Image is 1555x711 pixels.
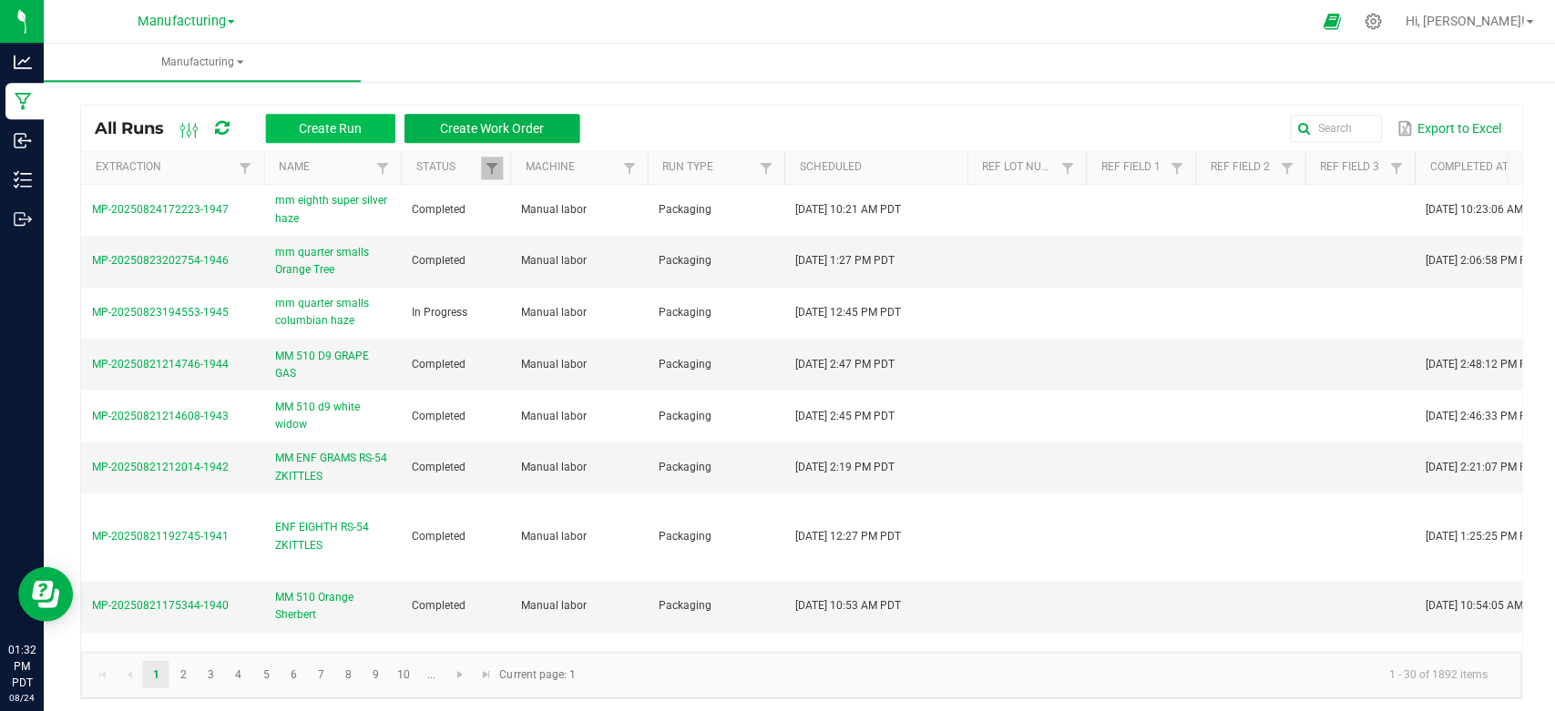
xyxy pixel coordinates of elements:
[1402,14,1520,28] span: Hi, [PERSON_NAME]!
[979,160,1053,175] a: Ref Lot NumberSortable
[1308,4,1349,39] span: Open Ecommerce Menu
[1287,115,1378,142] input: Search
[169,659,196,686] a: Page 2
[14,170,32,188] inline-svg: Inventory
[480,157,502,179] a: Filter
[1163,157,1185,179] a: Filter
[793,357,893,370] span: [DATE] 2:47 PM PDT
[660,160,752,175] a: Run TypeSortable
[1422,203,1543,216] span: [DATE] 10:23:06 AM PDT
[1422,460,1537,472] span: [DATE] 2:21:07 PM PDT
[234,157,256,179] a: Filter
[520,598,586,611] span: Manual labor
[657,357,710,370] span: Packaging
[198,659,224,686] a: Page 3
[44,44,360,82] a: Manufacturing
[657,529,710,542] span: Packaging
[81,650,1518,696] kendo-pager: Current page: 1
[439,121,543,136] span: Create Work Order
[472,659,498,686] a: Go to the last page
[657,598,710,611] span: Packaging
[274,518,389,553] span: ENF EIGHTH RS-54 ZKITTLES
[138,14,225,29] span: Manufacturing
[1382,157,1404,179] a: Filter
[524,160,616,175] a: MachineSortable
[657,409,710,422] span: Packaging
[657,254,710,267] span: Packaging
[417,659,444,686] a: Page 11
[520,306,586,319] span: Manual labor
[390,659,416,686] a: Page 10
[92,306,229,319] span: MP-20250823194553-1945
[8,640,36,689] p: 01:32 PM PDT
[1358,13,1381,30] div: Manage settings
[520,203,586,216] span: Manual labor
[793,306,899,319] span: [DATE] 12:45 PM PDT
[307,659,333,686] a: Page 7
[1316,160,1381,175] a: Ref Field 3Sortable
[14,53,32,71] inline-svg: Analytics
[411,598,465,611] span: Completed
[411,529,465,542] span: Completed
[371,157,393,179] a: Filter
[225,659,251,686] a: Page 4
[411,203,465,216] span: Completed
[793,409,893,422] span: [DATE] 2:45 PM PDT
[92,598,229,611] span: MP-20250821175344-1940
[657,306,710,319] span: Packaging
[95,113,592,144] div: All Runs
[92,254,229,267] span: MP-20250823202754-1946
[445,659,472,686] a: Go to the next page
[793,203,899,216] span: [DATE] 10:21 AM PDT
[797,160,957,175] a: ScheduledSortable
[411,306,466,319] span: In Progress
[274,588,389,623] span: MM 510 Orange Sherbert
[520,460,586,472] span: Manual labor
[520,529,586,542] span: Manual labor
[411,460,465,472] span: Completed
[753,157,775,179] a: Filter
[411,254,465,267] span: Completed
[92,409,229,422] span: MP-20250821214608-1943
[478,665,493,680] span: Go to the last page
[1422,598,1543,611] span: [DATE] 10:54:05 AM PDT
[278,160,370,175] a: NameSortable
[142,659,169,686] a: Page 1
[1389,113,1502,144] button: Export to Excel
[1422,529,1537,542] span: [DATE] 1:25:25 PM PDT
[1273,157,1294,179] a: Filter
[657,203,710,216] span: Packaging
[520,254,586,267] span: Manual labor
[298,121,361,136] span: Create Run
[793,460,893,472] span: [DATE] 2:19 PM PDT
[617,157,639,179] a: Filter
[274,449,389,483] span: MM ENF GRAMS RS-54 ZKITTLES
[14,209,32,228] inline-svg: Outbound
[92,203,229,216] span: MP-20250824172223-1947
[1422,409,1537,422] span: [DATE] 2:46:33 PM PDT
[274,347,389,381] span: MM 510 D9 GRAPE GAS
[274,295,389,330] span: mm quarter smalls columbian haze
[362,659,388,686] a: Page 9
[92,460,229,472] span: MP-20250821212014-1942
[44,55,360,70] span: Manufacturing
[274,192,389,227] span: mm eighth super silver haze
[274,648,388,665] span: mm 510 d9 Limoncello
[8,689,36,703] p: 08/24
[92,529,229,542] span: MP-20250821192745-1941
[411,409,465,422] span: Completed
[18,565,73,620] iframe: Resource center
[520,357,586,370] span: Manual labor
[95,160,233,175] a: ExtractionSortable
[1098,160,1162,175] a: Ref Field 1Sortable
[585,658,1499,688] kendo-pager-info: 1 - 30 of 1892 items
[280,659,306,686] a: Page 6
[14,92,32,110] inline-svg: Manufacturing
[92,357,229,370] span: MP-20250821214746-1944
[1054,157,1076,179] a: Filter
[252,659,279,686] a: Page 5
[657,460,710,472] span: Packaging
[1207,160,1272,175] a: Ref Field 2Sortable
[14,131,32,149] inline-svg: Inbound
[793,598,899,611] span: [DATE] 10:53 AM PDT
